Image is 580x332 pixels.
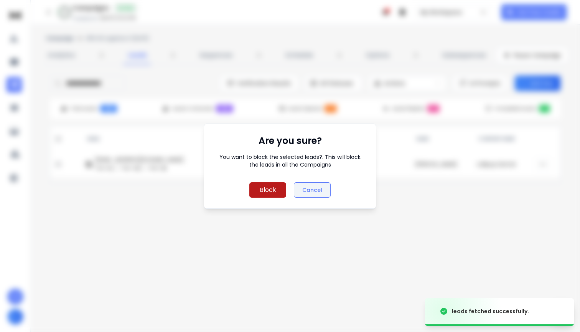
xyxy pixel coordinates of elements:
h1: Are you sure? [259,135,322,147]
p: You want to block the selected leads?. This will block the leads in all the Campaigns [215,153,365,168]
div: leads fetched successfully. [452,307,529,315]
button: Cancel [294,182,331,198]
button: Block [249,182,286,198]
